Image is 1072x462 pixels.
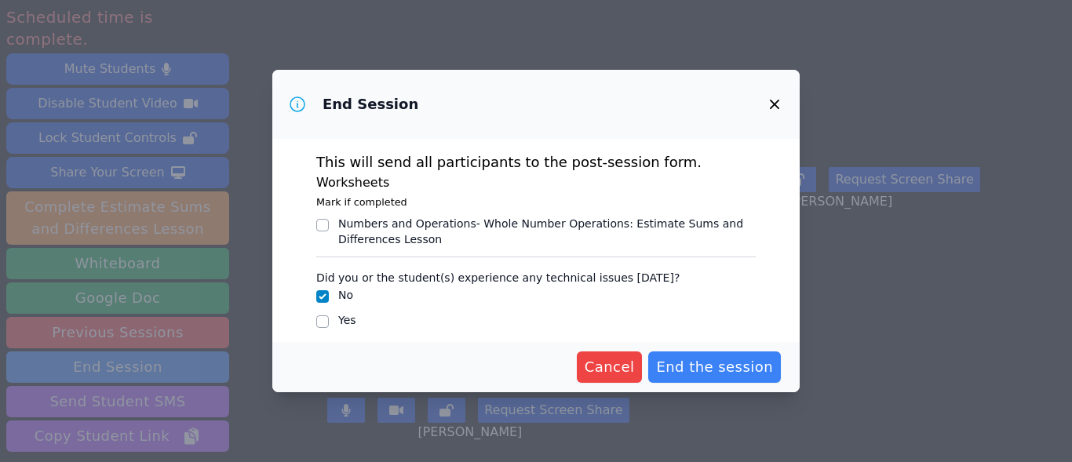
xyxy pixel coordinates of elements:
button: End the session [648,351,781,383]
button: Cancel [577,351,643,383]
div: Numbers and Operations- Whole Number Operations : Estimate Sums and Differences Lesson [338,216,756,247]
legend: Did you or the student(s) experience any technical issues [DATE]? [316,264,680,287]
p: This will send all participants to the post-session form. [316,151,756,173]
span: Cancel [585,356,635,378]
span: End the session [656,356,773,378]
small: Mark if completed [316,196,407,208]
h3: End Session [323,95,418,114]
label: Yes [338,314,356,326]
label: No [338,289,353,301]
h3: Worksheets [316,173,756,192]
